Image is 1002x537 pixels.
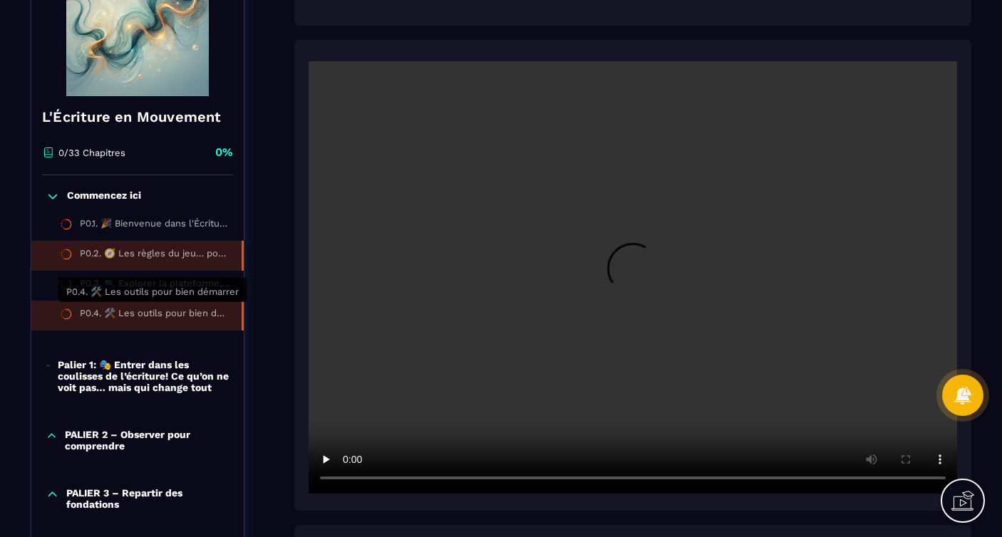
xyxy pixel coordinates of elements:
p: Commencez ici [67,189,141,204]
p: 0% [215,145,233,160]
h4: L'Écriture en Mouvement [42,107,233,127]
div: P0.2. 🧭 Les règles du jeu… pour avancer en équipe [80,248,227,264]
div: P0.4. 🛠️ Les outils pour bien démarrer [80,308,227,323]
p: PALIER 2 – Observer pour comprendre [65,429,229,452]
p: PALIER 3 – Repartir des fondations [66,487,229,510]
span: P0.4. 🛠️ Les outils pour bien démarrer [66,286,239,297]
p: Palier 1: 🎭 Entrer dans les coulisses de l’écriture! Ce qu’on ne voit pas… mais qui change tout [58,359,229,393]
div: P0.1. 🎉 Bienvenue dans l'Écriture en Mouvement [80,218,229,234]
p: 0/33 Chapitres [58,147,125,158]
